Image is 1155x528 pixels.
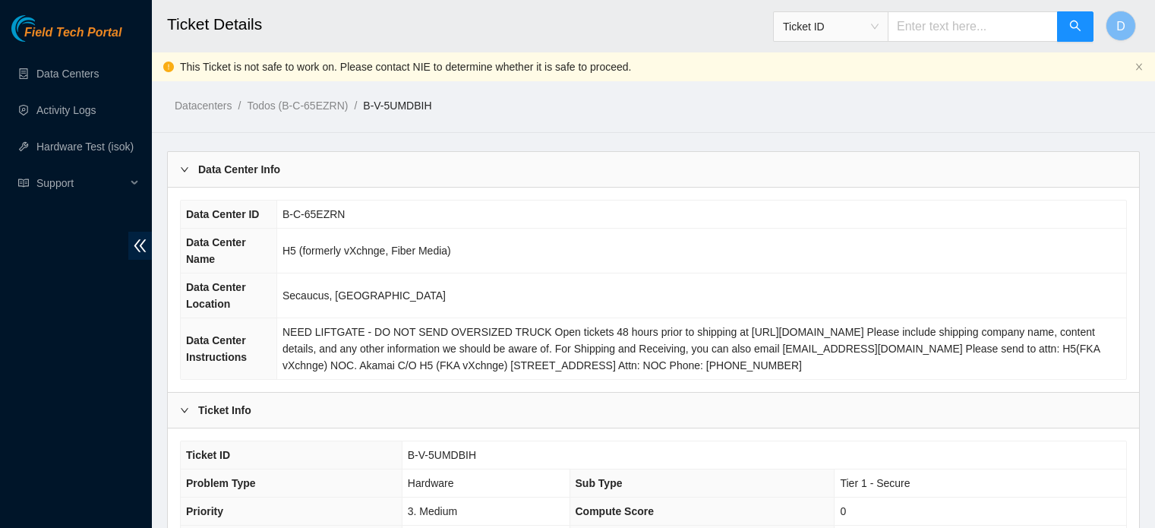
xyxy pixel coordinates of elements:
span: right [180,165,189,174]
span: double-left [128,232,152,260]
span: 3. Medium [408,505,457,517]
div: Data Center Info [168,152,1139,187]
img: Akamai Technologies [11,15,77,42]
span: Ticket ID [186,449,230,461]
a: Akamai TechnologiesField Tech Portal [11,27,121,47]
span: Compute Score [576,505,654,517]
button: D [1106,11,1136,41]
a: Data Centers [36,68,99,80]
span: B-V-5UMDBIH [408,449,476,461]
span: NEED LIFTGATE - DO NOT SEND OVERSIZED TRUCK Open tickets 48 hours prior to shipping at [URL][DOMA... [282,326,1100,371]
span: Hardware [408,477,454,489]
span: D [1116,17,1125,36]
div: Ticket Info [168,393,1139,428]
span: Data Center Location [186,281,246,310]
span: H5 (formerly vXchnge, Fiber Media) [282,245,451,257]
span: Ticket ID [783,15,879,38]
button: search [1057,11,1093,42]
span: Priority [186,505,223,517]
a: Todos (B-C-65EZRN) [247,100,348,112]
a: B-V-5UMDBIH [363,100,431,112]
b: Ticket Info [198,402,251,419]
a: Hardware Test (isok) [36,141,134,153]
span: Data Center ID [186,208,259,220]
span: Secaucus, [GEOGRAPHIC_DATA] [282,289,446,302]
span: Field Tech Portal [24,26,121,40]
span: Data Center Instructions [186,334,247,363]
span: close [1134,62,1144,71]
span: 0 [840,505,846,517]
a: Datacenters [175,100,232,112]
span: B-C-65EZRN [282,208,345,220]
span: / [354,100,357,112]
span: / [238,100,241,112]
span: Problem Type [186,477,256,489]
span: Tier 1 - Secure [840,477,910,489]
button: close [1134,62,1144,72]
span: Sub Type [576,477,623,489]
input: Enter text here... [888,11,1058,42]
span: right [180,406,189,415]
span: read [18,178,29,188]
b: Data Center Info [198,161,280,178]
a: Activity Logs [36,104,96,116]
span: search [1069,20,1081,34]
span: Support [36,168,126,198]
span: Data Center Name [186,236,246,265]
